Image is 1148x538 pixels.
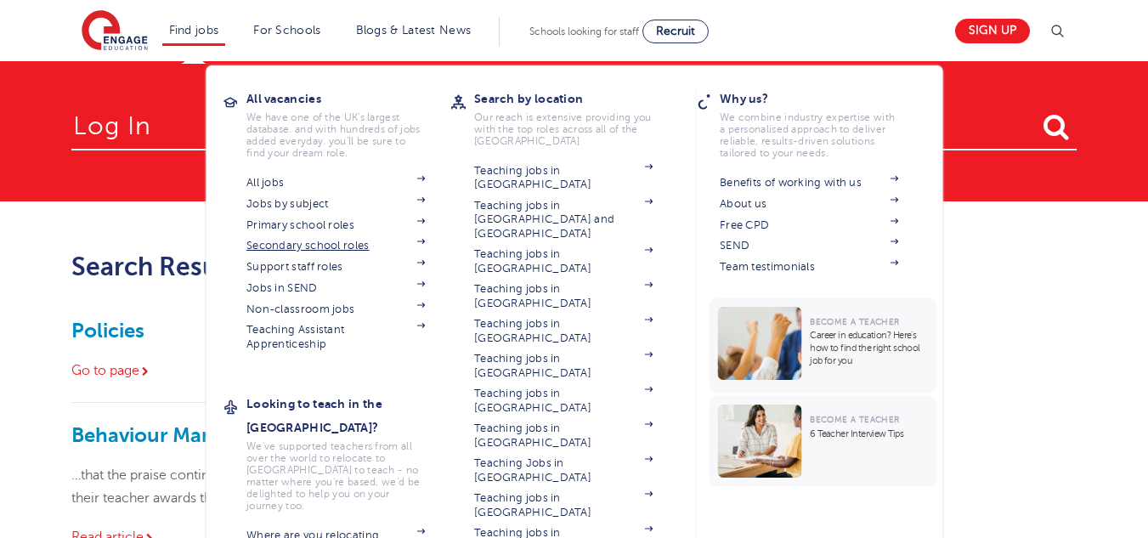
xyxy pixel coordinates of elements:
[71,252,733,281] h2: Search Results for: log in
[82,10,148,53] img: Engage Education
[71,319,144,343] a: Policies
[642,20,709,43] a: Recruit
[720,260,898,274] a: Team testimonials
[474,422,653,450] a: Teaching jobs in [GEOGRAPHIC_DATA]
[720,87,924,159] a: Why us? We combine industry expertise with a personalised approach to deliver reliable, results-d...
[474,317,653,345] a: Teaching jobs in [GEOGRAPHIC_DATA]
[810,329,928,367] p: Career in education? Here’s how to find the right school job for you
[810,415,899,424] span: Become a Teacher
[246,260,425,274] a: Support staff roles
[246,197,425,211] a: Jobs by subject
[474,111,653,147] p: Our reach is extensive providing you with the top roles across all of the [GEOGRAPHIC_DATA]
[246,111,425,159] p: We have one of the UK's largest database. and with hundreds of jobs added everyday. you'll be sur...
[71,363,151,378] a: Go to page
[246,392,450,512] a: Looking to teach in the [GEOGRAPHIC_DATA]? We've supported teachers from all over the world to re...
[720,87,924,110] h3: Why us?
[71,467,709,505] span: …that the praise continues. For example, when a student completes their weekly reading at home, a...
[246,239,425,252] a: Secondary school roles
[246,87,450,159] a: All vacancies We have one of the UK's largest database. and with hundreds of jobs added everyday....
[720,197,898,211] a: About us
[474,352,653,380] a: Teaching jobs in [GEOGRAPHIC_DATA]
[709,298,941,393] a: Become a Teacher Career in education? Here’s how to find the right school job for you
[246,440,425,512] p: We've supported teachers from all over the world to relocate to [GEOGRAPHIC_DATA] to teach - no m...
[474,87,678,147] a: Search by location Our reach is extensive providing you with the top roles across all of the [GEO...
[246,323,425,351] a: Teaching Assistant Apprenticeship
[246,176,425,190] a: All jobs
[71,95,1077,150] input: Search for:
[246,392,450,439] h3: Looking to teach in the [GEOGRAPHIC_DATA]?
[356,24,472,37] a: Blogs & Latest News
[529,25,639,37] span: Schools looking for staff
[474,456,653,484] a: Teaching Jobs in [GEOGRAPHIC_DATA]
[246,87,450,110] h3: All vacancies
[810,317,899,326] span: Become a Teacher
[253,24,320,37] a: For Schools
[955,19,1030,43] a: Sign up
[709,396,941,486] a: Become a Teacher 6 Teacher Interview Tips
[246,303,425,316] a: Non-classroom jobs
[720,176,898,190] a: Benefits of working with us
[474,164,653,192] a: Teaching jobs in [GEOGRAPHIC_DATA]
[720,111,898,159] p: We combine industry expertise with a personalised approach to deliver reliable, results-driven so...
[720,218,898,232] a: Free CPD
[474,247,653,275] a: Teaching jobs in [GEOGRAPHIC_DATA]
[71,423,518,447] a: Behaviour Management Strategies for Teachers
[474,491,653,519] a: Teaching jobs in [GEOGRAPHIC_DATA]
[169,24,219,37] a: Find jobs
[474,199,653,241] a: Teaching jobs in [GEOGRAPHIC_DATA] and [GEOGRAPHIC_DATA]
[474,87,678,110] h3: Search by location
[810,428,928,440] p: 6 Teacher Interview Tips
[474,387,653,415] a: Teaching jobs in [GEOGRAPHIC_DATA]
[474,282,653,310] a: Teaching jobs in [GEOGRAPHIC_DATA]
[656,25,695,37] span: Recruit
[246,281,425,295] a: Jobs in SEND
[720,239,898,252] a: SEND
[246,218,425,232] a: Primary school roles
